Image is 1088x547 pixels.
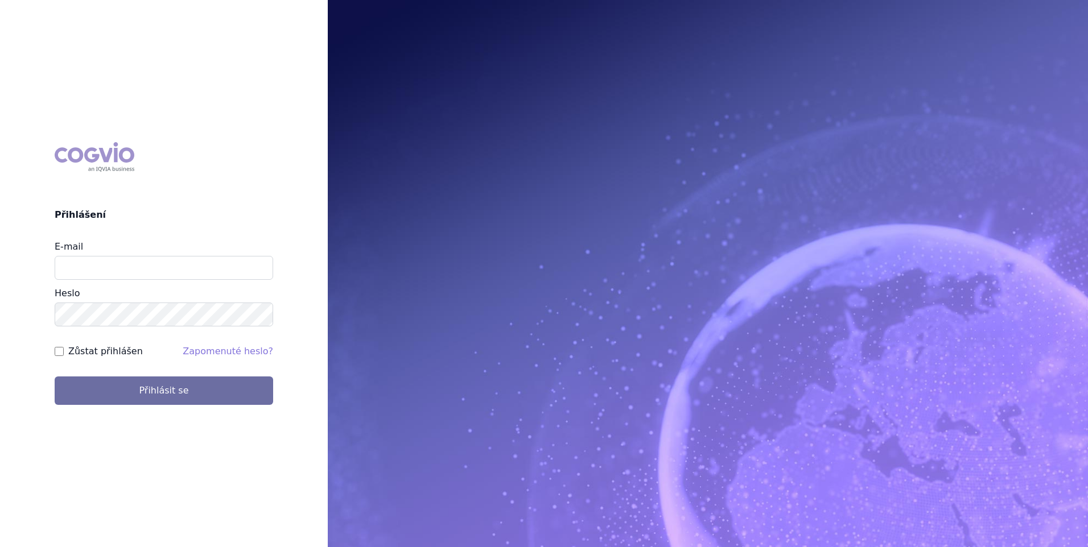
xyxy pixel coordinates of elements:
label: Heslo [55,288,80,299]
label: Zůstat přihlášen [68,345,143,358]
button: Přihlásit se [55,376,273,405]
div: COGVIO [55,142,134,172]
a: Zapomenuté heslo? [183,346,273,357]
h2: Přihlášení [55,208,273,222]
label: E-mail [55,241,83,252]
